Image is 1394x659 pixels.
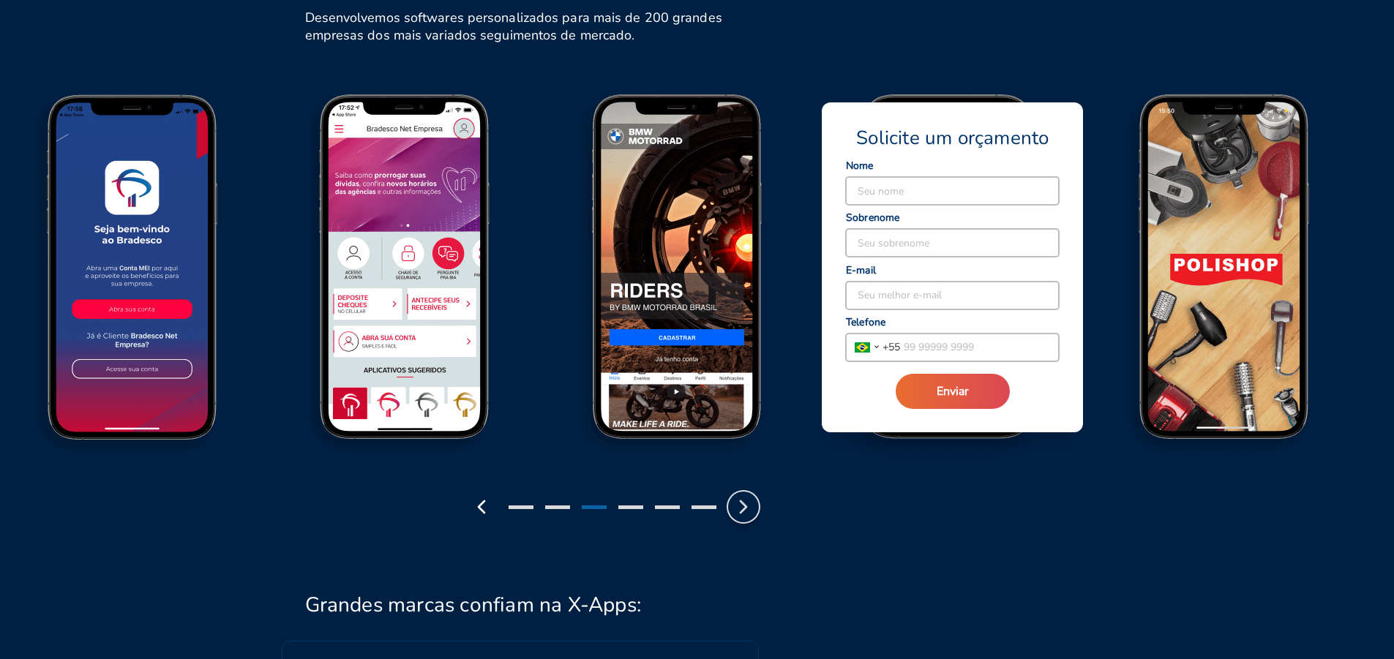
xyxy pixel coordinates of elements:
[846,282,1059,309] input: Seu melhor e-mail
[272,91,544,468] img: Bradesco Screen 2
[544,91,817,468] img: BMW Screen 1
[900,334,1059,361] input: 99 99999 9999
[846,177,1059,205] input: Seu nome
[937,383,969,399] span: Enviar
[896,374,1010,409] button: Enviar
[883,339,900,355] span: + 55
[846,229,1059,257] input: Seu sobrenome
[305,592,642,617] h2: Grandes marcas confiam na X-Apps:
[1089,91,1361,468] img: Polishop Screen 1
[817,91,1089,468] img: BMW Screen 2
[305,9,736,44] h6: Desenvolvemos softwares personalizados para mais de 200 grandes empresas dos mais variados seguim...
[856,126,1049,151] span: Solicite um orçamento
